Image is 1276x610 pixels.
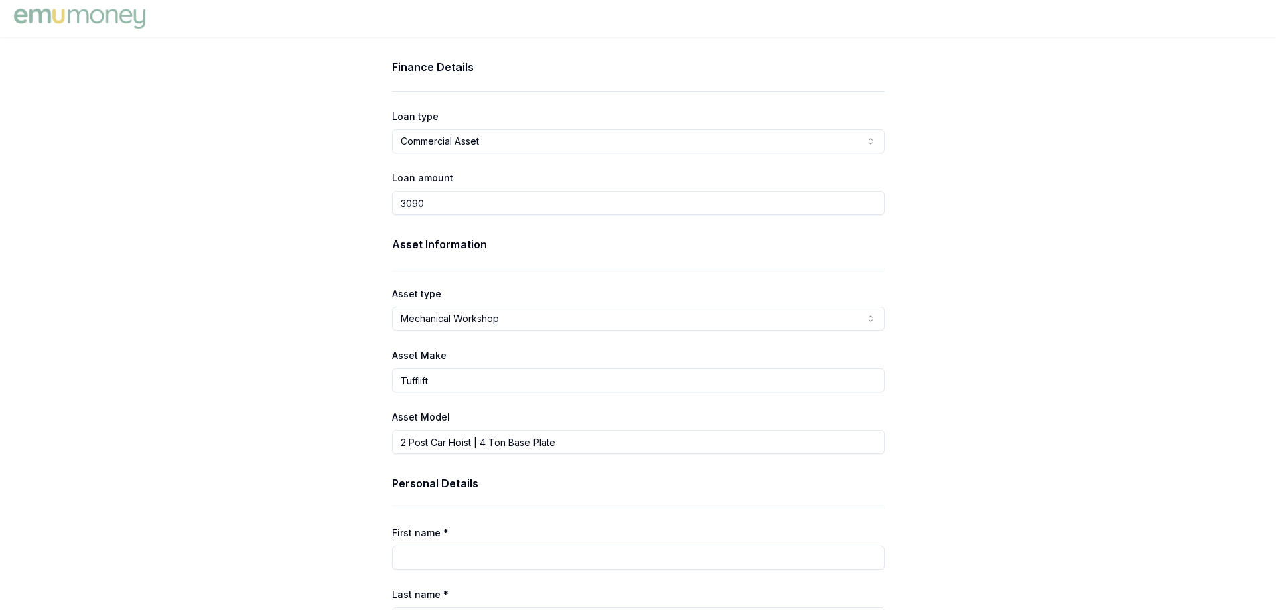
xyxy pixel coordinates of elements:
h3: Personal Details [392,475,885,491]
label: Loan amount [392,172,453,183]
h3: Asset Information [392,236,885,252]
label: Last name * [392,589,449,600]
img: Emu Money [11,5,149,32]
input: $ [392,191,885,215]
label: First name * [392,527,449,538]
h3: Finance Details [392,59,885,75]
label: Asset Model [392,411,450,423]
label: Asset Make [392,350,447,361]
label: Loan type [392,110,439,122]
label: Asset type [392,288,441,299]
